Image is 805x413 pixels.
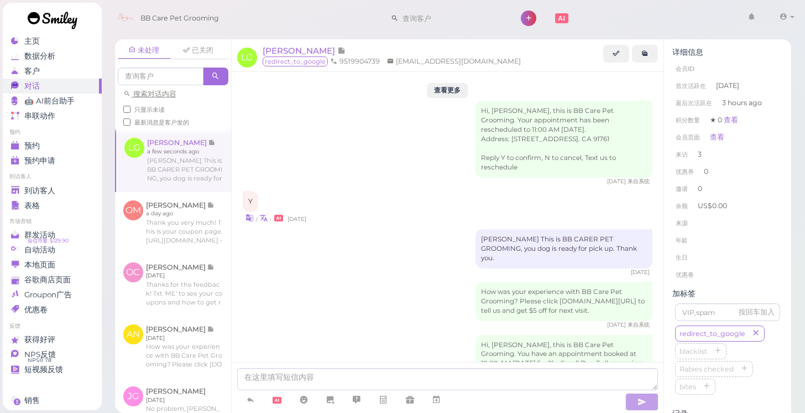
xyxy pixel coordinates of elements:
a: 优惠卷 [3,302,102,317]
span: 短信币量: $129.90 [28,236,69,245]
span: 05/09/2025 01:52pm [607,321,628,328]
li: 0 [672,180,783,198]
span: 首次活跃在 [676,82,706,90]
span: 到访客人 [24,186,55,195]
span: 3 hours ago [722,98,762,108]
span: 获得好评 [24,335,55,344]
span: 积分数量 [676,116,700,124]
span: 来自系统 [628,321,650,328]
span: 本地页面 [24,260,55,270]
span: 会员页面 [676,133,700,141]
span: 群发活动 [24,230,55,240]
span: redirect_to_google [677,329,747,338]
input: 最新消息是客户发的 [123,118,130,126]
a: 表格 [3,198,102,213]
span: BB Care Pet Grooming [140,3,219,34]
a: 本地页面 [3,257,102,272]
span: 来访 [676,151,688,158]
span: 来自系统 [628,178,650,185]
a: 未处理 [118,42,171,59]
a: 查看 [724,116,738,124]
li: 反馈 [3,322,102,330]
span: 05/09/2025 12:34pm [631,269,650,276]
span: 只显示未读 [134,106,165,113]
a: 搜索对话内容 [123,90,176,98]
span: 余额 [676,202,689,210]
span: 优惠卷 [24,305,48,314]
input: VIP,spam [675,303,780,321]
a: 销售 [3,393,102,408]
span: 数据分析 [24,51,55,61]
li: 到访客人 [3,173,102,180]
span: redirect_to_google [263,56,328,66]
a: 已关闭 [172,42,225,59]
a: 预约 [3,138,102,153]
span: 自动活动 [24,245,55,255]
a: 数据分析 [3,49,102,64]
li: 预约 [3,128,102,136]
span: Rabies checked [677,365,736,373]
span: 会员ID [676,65,694,73]
div: How was your experience with BB Care Pet Grooming? Please click [DOMAIN_NAME][URL] to tell us and... [475,282,652,321]
span: 优惠卷 [676,271,694,278]
span: blacklist [677,347,709,355]
div: 详细信息 [672,48,783,57]
div: Hi, [PERSON_NAME], this is BB Care Pet Grooming. Your appointment has been rescheduled to 11:00 A... [475,101,652,178]
a: 群发活动 短信币量: $129.90 [3,228,102,242]
span: NPS® 78 [28,356,51,365]
div: 加标签 [672,289,783,298]
a: 预约申请 [3,153,102,168]
li: [EMAIL_ADDRESS][DOMAIN_NAME] [384,56,524,66]
span: 预约 [24,141,40,151]
span: 生日 [676,254,688,261]
span: NPS反馈 [24,350,56,359]
a: 谷歌商店页面 [3,272,102,287]
a: 到访客人 [3,183,102,198]
span: US$0.00 [698,202,727,210]
span: [PERSON_NAME] [263,45,337,56]
div: [PERSON_NAME] This is BB CARER PET GROOMING, you dog is ready for pick up. Thank you. [475,229,652,269]
button: 查看更多 [427,83,468,98]
li: 市场营销 [3,218,102,225]
span: 短视频反馈 [24,365,63,374]
span: 来源 [676,219,688,227]
span: 表格 [24,201,40,210]
span: 最新消息是客户发的 [134,118,189,126]
a: 串联动作 [3,109,102,123]
li: 9519904739 [328,56,383,66]
span: 🤖 AI前台助手 [24,96,75,106]
a: 自动活动 [3,242,102,257]
span: 客户 [24,66,40,76]
span: 销售 [24,396,40,405]
div: 按回车加入 [739,307,775,317]
input: 只显示未读 [123,106,130,113]
span: Groupon广告 [24,290,72,300]
span: 对话 [24,81,40,91]
span: 记录 [337,45,346,56]
a: 主页 [3,34,102,49]
span: ★ 0 [710,116,738,124]
a: 🤖 AI前台助手 [3,94,102,109]
span: 邀请 [676,185,688,193]
span: 预约申请 [24,156,55,166]
span: 优惠券 [676,168,694,175]
div: Y [243,191,258,212]
a: 查看 [710,133,724,141]
li: 3 [672,146,783,163]
input: 查询客户 [399,9,506,27]
span: 串联动作 [24,111,55,121]
div: • [243,212,653,224]
i: | [256,215,258,223]
a: 客户 [3,64,102,79]
a: 短视频反馈 [3,362,102,377]
a: [PERSON_NAME] [263,45,346,56]
a: Groupon广告 [3,287,102,302]
span: 最后次活跃在 [676,99,712,107]
a: 对话 [3,79,102,94]
span: 谷歌商店页面 [24,275,71,285]
span: LG [237,48,257,68]
li: 0 [672,163,783,180]
span: bites [677,383,698,391]
a: NPS反馈 NPS® 78 [3,347,102,362]
span: 年龄 [676,236,688,244]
